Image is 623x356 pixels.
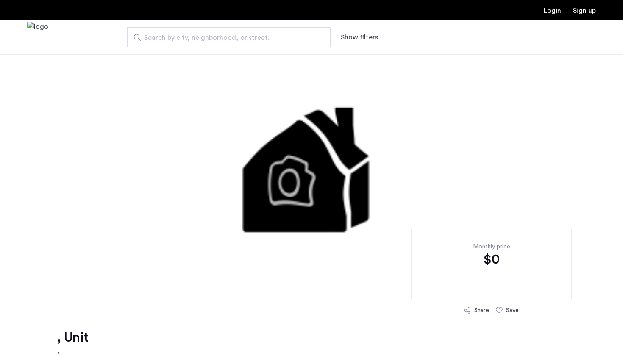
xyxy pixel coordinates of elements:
h2: , [57,346,88,356]
div: Monthly price [425,242,558,251]
button: Show or hide filters [341,32,378,42]
a: , Unit, [57,329,88,356]
img: logo [27,22,48,53]
a: Login [544,7,561,14]
div: Save [506,306,519,314]
img: 1.gif [112,54,511,309]
div: Share [474,306,489,314]
div: $0 [425,251,558,268]
span: Search by city, neighborhood, or street. [144,33,307,43]
h1: , Unit [57,329,88,346]
a: Registration [573,7,596,14]
a: Cazamio Logo [27,22,48,53]
input: Apartment Search [127,27,331,47]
